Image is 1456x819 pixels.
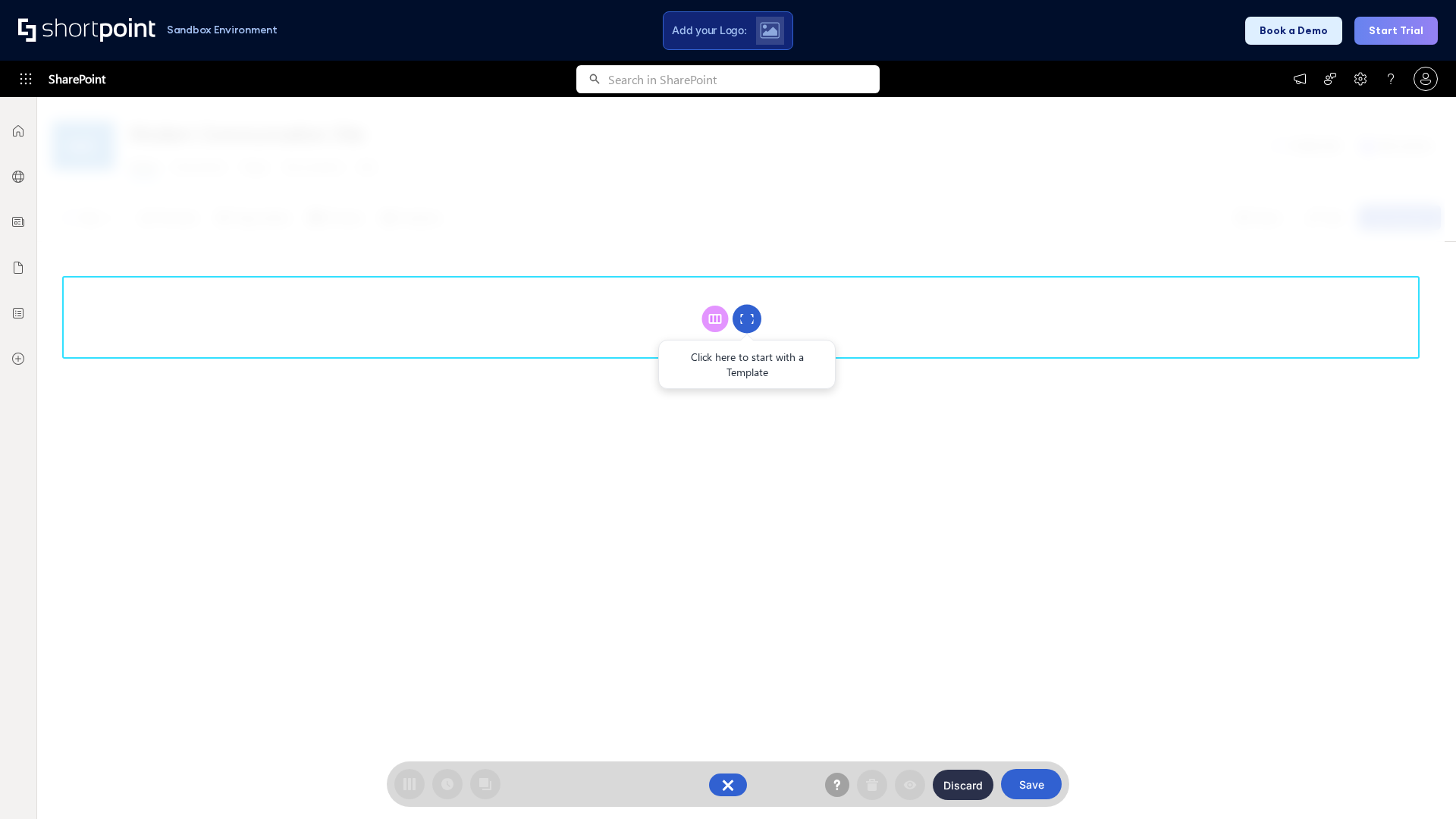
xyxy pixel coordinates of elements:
[49,61,105,97] span: SharePoint
[1380,746,1456,819] iframe: Chat Widget
[672,24,746,37] span: Add your Logo:
[933,770,993,800] button: Discard
[1354,17,1438,45] button: Start Trial
[608,65,880,93] input: Search in SharePoint
[167,26,278,34] h1: Sandbox Environment
[1245,17,1342,45] button: Book a Demo
[1001,769,1062,799] button: Save
[760,22,780,39] img: Upload logo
